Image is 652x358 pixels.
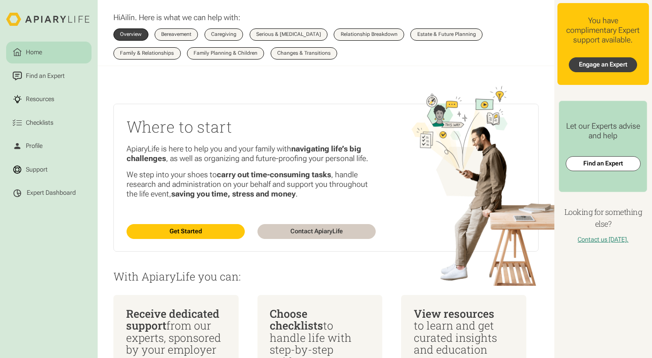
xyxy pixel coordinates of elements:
[217,170,331,179] strong: carry out time-consuming tasks
[6,112,92,134] a: Checklists
[569,57,637,72] a: Engage an Expert
[564,16,643,45] div: You have complimentary Expert support available.
[257,224,376,239] a: Contact ApiaryLife
[270,306,323,333] span: Choose checklists
[113,13,240,22] p: Hi . Here is what we can help with:
[127,224,245,239] a: Get Started
[194,51,257,56] div: Family Planning & Children
[161,32,191,37] div: Bereavement
[120,13,135,22] span: Ailín
[127,144,376,164] p: ApiaryLife is here to help you and your family with , as well as organizing and future-proofing y...
[24,165,49,174] div: Support
[256,32,321,37] div: Serious & [MEDICAL_DATA]
[566,121,641,141] div: Let our Experts advise and help
[6,182,92,204] a: Expert Dashboard
[24,118,55,127] div: Checklists
[277,51,331,56] div: Changes & Transitions
[271,47,338,60] a: Changes & Transitions
[127,170,376,199] p: We step into your shoes to , handle research and administration on your behalf and support you th...
[113,28,148,41] a: Overview
[126,306,219,333] span: Receive dedicated support
[24,48,43,57] div: Home
[24,95,56,104] div: Resources
[414,308,514,356] div: to learn and get curated insights and education
[6,159,92,181] a: Support
[127,144,361,163] strong: navigating life’s big challenges
[410,28,483,41] a: Estate & Future Planning
[6,42,92,63] a: Home
[126,308,226,356] div: from our experts, sponsored by your employer
[120,51,174,56] div: Family & Relationships
[113,47,181,60] a: Family & Relationships
[557,206,649,230] h4: Looking for something else?
[27,189,76,197] div: Expert Dashboard
[155,28,198,41] a: Bereavement
[566,156,641,171] a: Find an Expert
[187,47,264,60] a: Family Planning & Children
[6,65,92,87] a: Find an Expert
[24,141,44,151] div: Profile
[6,135,92,157] a: Profile
[334,28,404,41] a: Relationship Breakdown
[204,28,243,41] a: Caregiving
[211,32,236,37] div: Caregiving
[127,116,376,137] h2: Where to start
[6,88,92,110] a: Resources
[171,189,296,198] strong: saving you time, stress and money
[113,270,539,283] p: With ApiaryLife you can:
[341,32,398,37] div: Relationship Breakdown
[250,28,328,41] a: Serious & [MEDICAL_DATA]
[24,71,66,81] div: Find an Expert
[417,32,476,37] div: Estate & Future Planning
[578,236,628,243] a: Contact us [DATE].
[414,306,494,321] span: View resources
